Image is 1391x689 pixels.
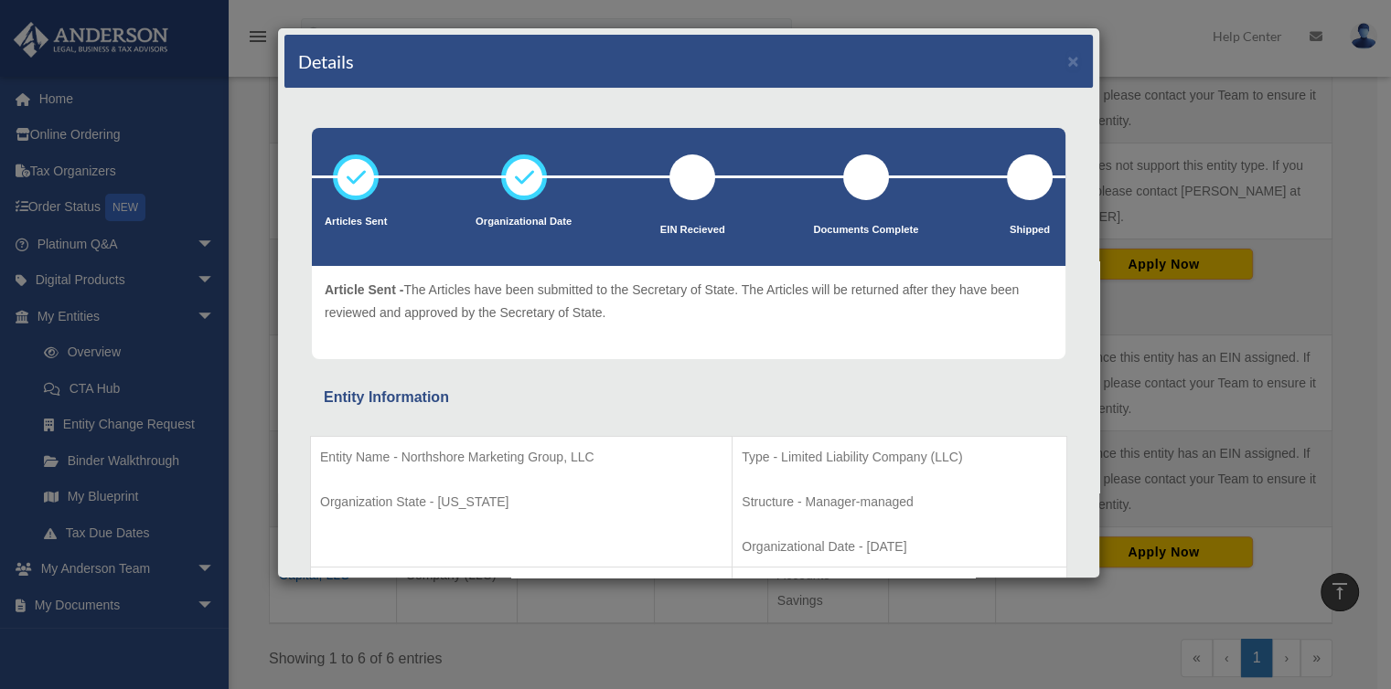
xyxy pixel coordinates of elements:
p: Organization State - [US_STATE] [320,491,722,514]
p: Documents Complete [813,221,918,239]
h4: Details [298,48,354,74]
p: Business Address - [STREET_ADDRESS] [742,577,1057,599]
button: × [1067,51,1079,70]
p: EIN # - [320,577,722,599]
p: Articles Sent [325,213,387,231]
div: Entity Information [324,385,1054,410]
p: Entity Name - Northshore Marketing Group, LLC [320,446,722,469]
p: Shipped [1007,221,1053,239]
p: The Articles have been submitted to the Secretary of State. The Articles will be returned after t... [325,279,1053,323]
p: Type - Limited Liability Company (LLC) [742,446,1057,469]
p: Organizational Date [476,213,572,231]
p: EIN Recieved [660,221,725,239]
p: Structure - Manager-managed [742,491,1057,514]
span: Article Sent - [325,282,403,297]
p: Organizational Date - [DATE] [742,535,1057,558]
